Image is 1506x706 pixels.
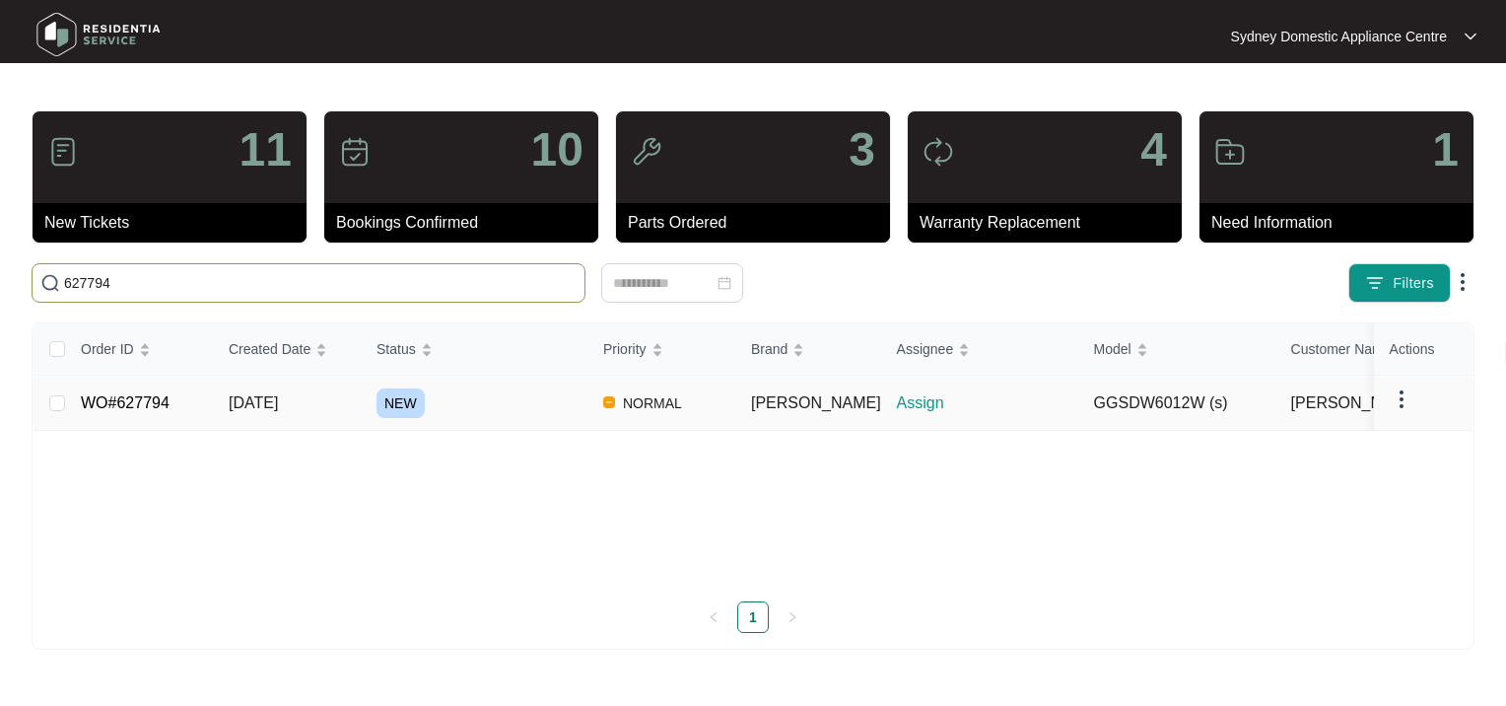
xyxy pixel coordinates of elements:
[240,126,292,174] p: 11
[229,338,310,360] span: Created Date
[751,394,881,411] span: [PERSON_NAME]
[64,272,577,294] input: Search by Order Id, Assignee Name, Customer Name, Brand and Model
[81,394,170,411] a: WO#627794
[923,136,954,168] img: icon
[737,601,769,633] li: 1
[1275,323,1472,376] th: Customer Name
[615,391,690,415] span: NORMAL
[751,338,787,360] span: Brand
[47,136,79,168] img: icon
[631,136,662,168] img: icon
[336,211,598,235] p: Bookings Confirmed
[65,323,213,376] th: Order ID
[376,338,416,360] span: Status
[1211,211,1473,235] p: Need Information
[708,611,719,623] span: left
[897,338,954,360] span: Assignee
[361,323,587,376] th: Status
[339,136,371,168] img: icon
[1365,273,1385,293] img: filter icon
[1291,338,1392,360] span: Customer Name
[1214,136,1246,168] img: icon
[738,602,768,632] a: 1
[881,323,1078,376] th: Assignee
[1094,338,1131,360] span: Model
[698,601,729,633] li: Previous Page
[777,601,808,633] li: Next Page
[897,391,1078,415] p: Assign
[1451,270,1474,294] img: dropdown arrow
[44,211,307,235] p: New Tickets
[40,273,60,293] img: search-icon
[1374,323,1472,376] th: Actions
[1078,376,1275,431] td: GGSDW6012W (s)
[628,211,890,235] p: Parts Ordered
[735,323,881,376] th: Brand
[698,601,729,633] button: left
[603,396,615,408] img: Vercel Logo
[603,338,647,360] span: Priority
[777,601,808,633] button: right
[30,5,168,64] img: residentia service logo
[213,323,361,376] th: Created Date
[1140,126,1167,174] p: 4
[787,611,798,623] span: right
[531,126,583,174] p: 10
[920,211,1182,235] p: Warranty Replacement
[1078,323,1275,376] th: Model
[376,388,425,418] span: NEW
[1231,27,1447,46] p: Sydney Domestic Appliance Centre
[587,323,735,376] th: Priority
[1390,388,1413,411] img: dropdown arrow
[81,338,134,360] span: Order ID
[1348,263,1451,303] button: filter iconFilters
[1465,32,1476,41] img: dropdown arrow
[1432,126,1459,174] p: 1
[229,394,278,411] span: [DATE]
[1393,273,1434,294] span: Filters
[1291,391,1421,415] span: [PERSON_NAME]
[849,126,875,174] p: 3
